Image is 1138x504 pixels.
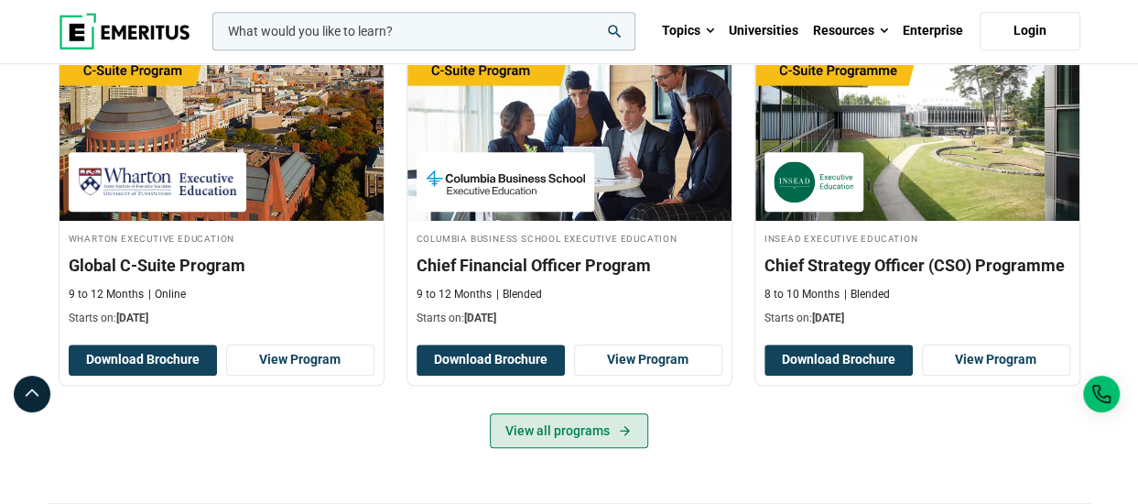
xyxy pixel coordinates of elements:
h4: INSEAD Executive Education [764,230,1070,246]
p: Starts on: [69,311,374,326]
a: Finance Course by Columbia Business School Executive Education - September 29, 2025 Columbia Busi... [407,38,732,336]
span: [DATE] [812,312,844,324]
a: Leadership Course by Wharton Executive Education - September 24, 2025 Wharton Executive Education... [60,38,384,336]
p: Starts on: [764,311,1070,326]
p: Online [148,287,186,302]
a: View Program [574,345,722,376]
p: Blended [496,287,542,302]
button: Download Brochure [417,345,565,376]
h4: Wharton Executive Education [69,230,374,246]
p: Starts on: [417,311,722,326]
img: Columbia Business School Executive Education [426,161,585,203]
p: 8 to 10 Months [764,287,840,302]
button: Download Brochure [764,345,913,376]
p: Blended [844,287,890,302]
span: [DATE] [116,312,148,324]
img: INSEAD Executive Education [774,161,854,203]
a: Leadership Course by INSEAD Executive Education - October 14, 2025 INSEAD Executive Education INS... [755,38,1079,336]
img: Chief Strategy Officer (CSO) Programme | Online Leadership Course [755,38,1079,221]
img: Global C-Suite Program | Online Leadership Course [60,38,384,221]
a: View all programs [490,413,648,448]
h3: Global C-Suite Program [69,254,374,277]
input: woocommerce-product-search-field-0 [212,12,635,50]
button: Download Brochure [69,345,217,376]
a: Login [980,12,1080,50]
p: 9 to 12 Months [69,287,144,302]
h3: Chief Financial Officer Program [417,254,722,277]
h4: Columbia Business School Executive Education [417,230,722,246]
img: Chief Financial Officer Program | Online Finance Course [407,38,732,221]
h3: Chief Strategy Officer (CSO) Programme [764,254,1070,277]
a: View Program [226,345,374,376]
img: Wharton Executive Education [78,161,237,203]
span: [DATE] [464,312,496,324]
a: View Program [922,345,1070,376]
p: 9 to 12 Months [417,287,492,302]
